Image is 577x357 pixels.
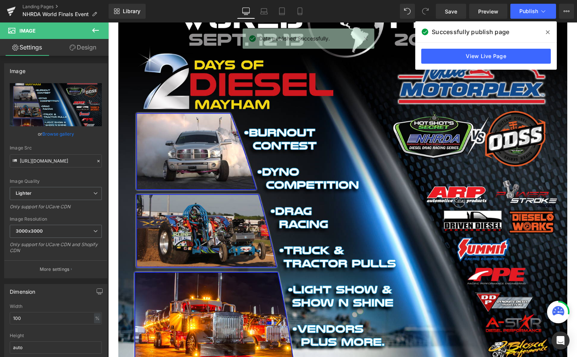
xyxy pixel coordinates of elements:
a: Landing Pages [22,4,109,10]
a: Preview [469,4,507,19]
span: Save [445,7,457,15]
a: View Live Page [421,49,551,64]
div: Image Resolution [10,217,102,222]
b: Lighter [16,190,31,196]
button: Undo [400,4,415,19]
a: Browse gallery [42,127,74,140]
a: Desktop [237,4,255,19]
a: Tablet [273,4,291,19]
button: Publish [510,4,556,19]
button: More [559,4,574,19]
span: Successfully publish page [432,27,509,36]
span: Image [19,28,36,34]
div: % [94,313,101,323]
span: Publish [519,8,538,14]
div: Image Quality [10,179,102,184]
span: NHRDA World Finals Event [22,11,89,17]
button: More settings [4,260,107,278]
div: Open Intercom Messenger [552,332,570,350]
input: Link [10,154,102,167]
div: Width [10,304,102,309]
div: or [10,130,102,138]
input: auto [10,341,102,354]
p: More settings [40,266,70,273]
input: auto [10,312,102,324]
div: Image Src [10,145,102,151]
span: Library [123,8,140,15]
span: Data published Successfully. [259,34,330,43]
div: Only support for UCare CDN [10,204,102,215]
a: New Library [109,4,146,19]
a: Mobile [291,4,309,19]
b: 3000x3000 [16,228,43,234]
button: Redo [418,4,433,19]
a: Design [56,39,110,56]
a: Laptop [255,4,273,19]
div: Height [10,333,102,338]
div: Only support for UCare CDN and Shopify CDN [10,242,102,258]
div: Dimension [10,284,36,295]
span: Preview [478,7,498,15]
div: Image [10,64,25,74]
